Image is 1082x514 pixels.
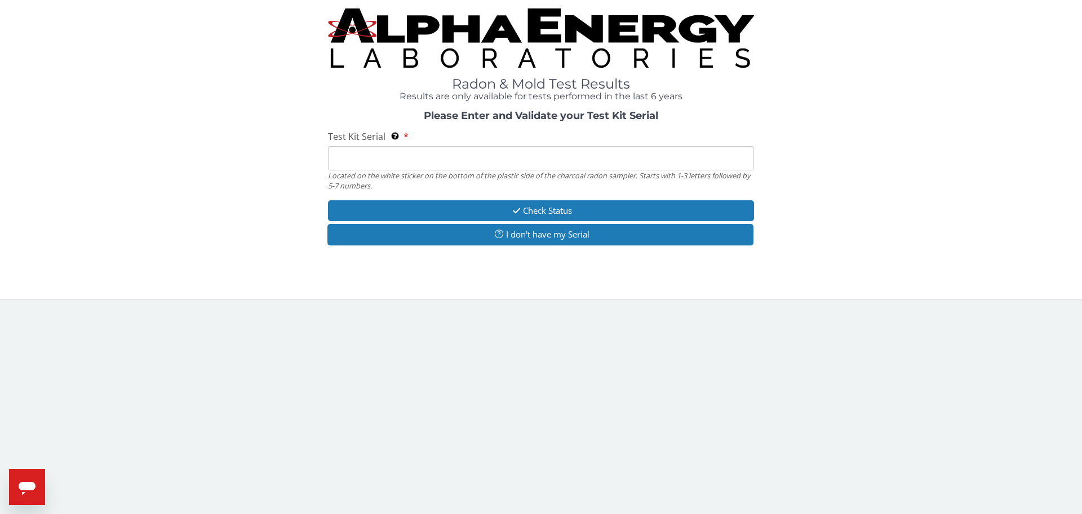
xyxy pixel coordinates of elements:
strong: Please Enter and Validate your Test Kit Serial [424,109,658,122]
img: TightCrop.jpg [328,8,754,68]
button: Check Status [328,200,754,221]
iframe: Button to launch messaging window [9,469,45,505]
h4: Results are only available for tests performed in the last 6 years [328,91,754,102]
span: Test Kit Serial [328,130,385,143]
h1: Radon & Mold Test Results [328,77,754,91]
button: I don't have my Serial [327,224,753,245]
div: Located on the white sticker on the bottom of the plastic side of the charcoal radon sampler. Sta... [328,170,754,191]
